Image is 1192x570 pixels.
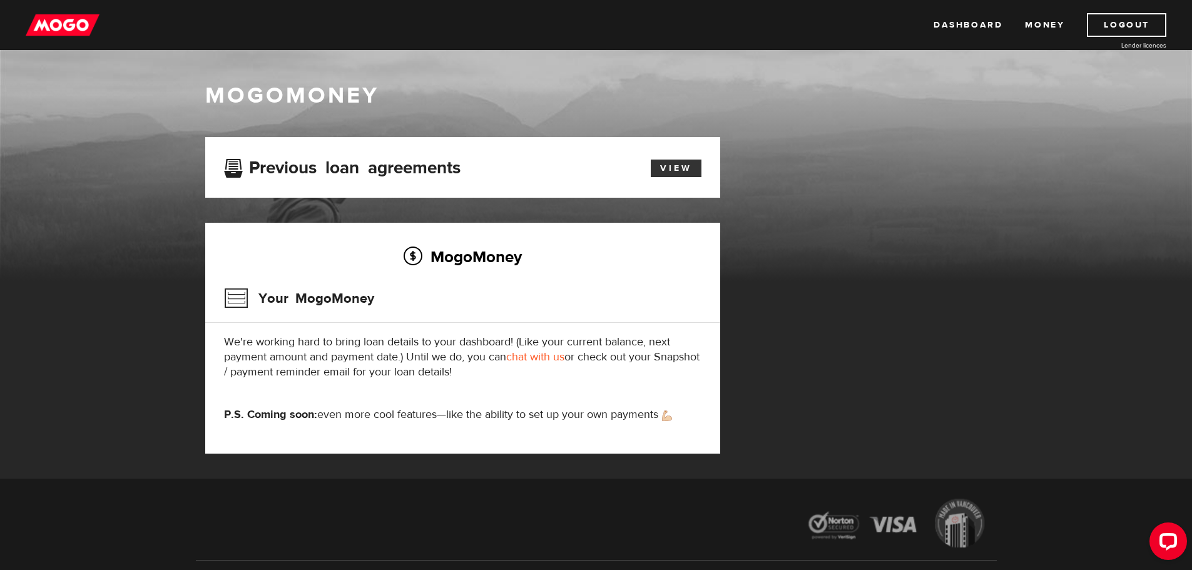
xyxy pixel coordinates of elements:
[26,13,99,37] img: mogo_logo-11ee424be714fa7cbb0f0f49df9e16ec.png
[1072,41,1166,50] a: Lender licences
[662,410,672,421] img: strong arm emoji
[1087,13,1166,37] a: Logout
[934,13,1002,37] a: Dashboard
[797,489,997,560] img: legal-icons-92a2ffecb4d32d839781d1b4e4802d7b.png
[224,335,701,380] p: We're working hard to bring loan details to your dashboard! (Like your current balance, next paym...
[205,83,987,109] h1: MogoMoney
[1139,517,1192,570] iframe: LiveChat chat widget
[224,243,701,270] h2: MogoMoney
[224,407,701,422] p: even more cool features—like the ability to set up your own payments
[506,350,564,364] a: chat with us
[224,407,317,422] strong: P.S. Coming soon:
[651,160,701,177] a: View
[224,158,461,174] h3: Previous loan agreements
[224,282,374,315] h3: Your MogoMoney
[1025,13,1064,37] a: Money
